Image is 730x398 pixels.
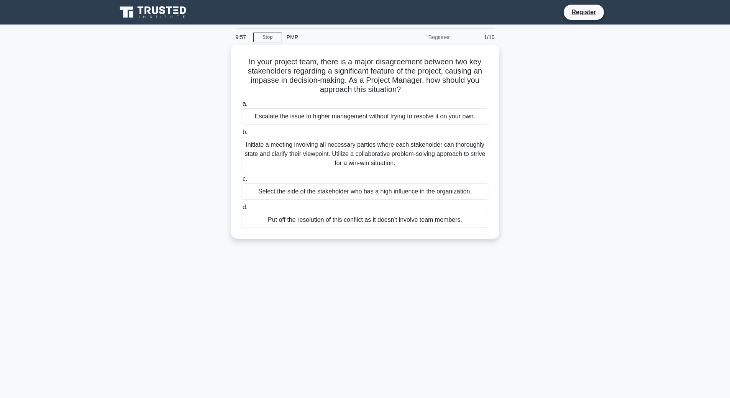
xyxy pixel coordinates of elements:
[241,183,489,200] div: Select the side of the stakeholder who has a high influence in the organization.
[387,29,454,45] div: Beginner
[243,204,248,210] span: d.
[567,7,600,17] a: Register
[243,129,248,135] span: b.
[241,108,489,124] div: Escalate the issue to higher management without trying to resolve it on your own.
[241,137,489,171] div: Initiate a meeting involving all necessary parties where each stakeholder can thoroughly state an...
[253,33,282,42] a: Stop
[243,175,247,182] span: c.
[241,212,489,228] div: Put off the resolution of this conflict as it doesn't involve team members.
[243,100,248,107] span: a.
[282,29,387,45] div: PMP
[454,29,499,45] div: 1/10
[240,57,490,95] h5: In your project team, there is a major disagreement between two key stakeholders regarding a sign...
[231,29,253,45] div: 9:57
